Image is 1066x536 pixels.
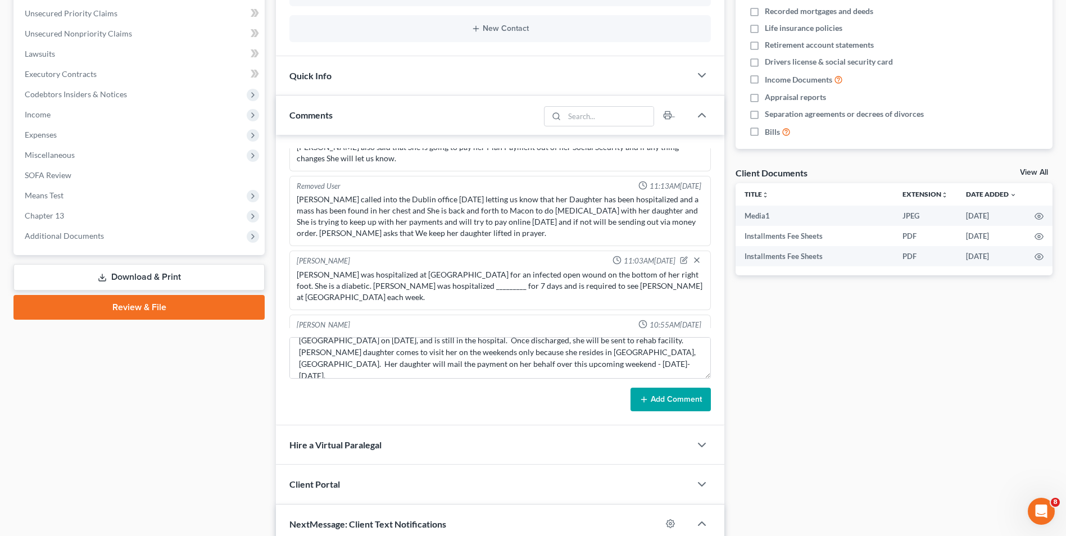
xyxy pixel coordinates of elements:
[25,190,63,200] span: Means Test
[22,80,202,99] p: Hi there!
[736,246,893,266] td: Installments Fee Sheets
[16,3,265,24] a: Unsecured Priority Claims
[23,153,188,165] div: We typically reply in a few hours
[16,212,208,245] div: Statement of Financial Affairs - Payments Made in the Last 90 days
[765,108,924,120] span: Separation agreements or decrees of divorces
[25,170,71,180] span: SOFA Review
[893,206,957,226] td: JPEG
[289,110,333,120] span: Comments
[16,185,208,208] button: Search for help
[650,181,701,192] span: 11:13AM[DATE]
[110,18,133,40] img: Profile image for Sara
[630,388,711,411] button: Add Comment
[25,379,50,387] span: Home
[966,190,1017,198] a: Date Added expand_more
[941,192,948,198] i: unfold_more
[650,320,701,330] span: 10:55AM[DATE]
[765,39,874,51] span: Retirement account statements
[765,92,826,103] span: Appraisal reports
[16,44,265,64] a: Lawsuits
[289,479,340,489] span: Client Portal
[23,270,188,282] div: Form Preview Helper
[902,190,948,198] a: Extensionunfold_more
[564,107,654,126] input: Search...
[25,150,75,160] span: Miscellaneous
[25,211,64,220] span: Chapter 13
[736,167,808,179] div: Client Documents
[1010,192,1017,198] i: expand_more
[13,264,265,290] a: Download & Print
[297,269,704,303] div: [PERSON_NAME] was hospitalized at [GEOGRAPHIC_DATA] for an infected open wound on the bottom of h...
[16,266,208,287] div: Form Preview Helper
[1051,498,1060,507] span: 8
[297,181,341,192] div: Removed User
[23,249,188,261] div: Attorney's Disclosure of Compensation
[25,231,104,240] span: Additional Documents
[957,206,1026,226] td: [DATE]
[16,24,265,44] a: Unsecured Nonpriority Claims
[25,130,57,139] span: Expenses
[765,56,893,67] span: Drivers license & social security card
[765,74,832,85] span: Income Documents
[298,24,702,33] button: New Contact
[25,110,51,119] span: Income
[23,142,188,153] div: Send us a message
[153,18,175,40] img: Profile image for Lindsey
[736,226,893,246] td: Installments Fee Sheets
[23,291,188,303] div: Amendments
[75,351,149,396] button: Messages
[25,29,132,38] span: Unsecured Nonpriority Claims
[13,295,265,320] a: Review & File
[893,246,957,266] td: PDF
[23,191,91,203] span: Search for help
[297,256,350,267] div: [PERSON_NAME]
[1020,169,1048,176] a: View All
[16,245,208,266] div: Attorney's Disclosure of Compensation
[297,194,704,239] div: [PERSON_NAME] called into the Dublin office [DATE] letting us know that her Daughter has been hos...
[193,18,214,38] div: Close
[11,132,214,175] div: Send us a messageWe typically reply in a few hours
[957,246,1026,266] td: [DATE]
[745,190,769,198] a: Titleunfold_more
[765,126,780,138] span: Bills
[23,217,188,240] div: Statement of Financial Affairs - Payments Made in the Last 90 days
[25,8,117,18] span: Unsecured Priority Claims
[16,64,265,84] a: Executory Contracts
[289,439,382,450] span: Hire a Virtual Paralegal
[16,287,208,307] div: Amendments
[16,165,265,185] a: SOFA Review
[22,25,88,35] img: logo
[624,256,675,266] span: 11:03AM[DATE]
[762,192,769,198] i: unfold_more
[93,379,132,387] span: Messages
[178,379,196,387] span: Help
[25,69,97,79] span: Executory Contracts
[289,519,446,529] span: NextMessage: Client Text Notifications
[22,99,202,118] p: How can we help?
[131,18,154,40] img: Profile image for Emma
[736,206,893,226] td: Media1
[893,226,957,246] td: PDF
[150,351,225,396] button: Help
[25,49,55,58] span: Lawsuits
[25,89,127,99] span: Codebtors Insiders & Notices
[765,22,842,34] span: Life insurance policies
[957,226,1026,246] td: [DATE]
[765,6,873,17] span: Recorded mortgages and deeds
[297,320,350,330] div: [PERSON_NAME]
[1028,498,1055,525] iframe: Intercom live chat
[289,70,332,81] span: Quick Info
